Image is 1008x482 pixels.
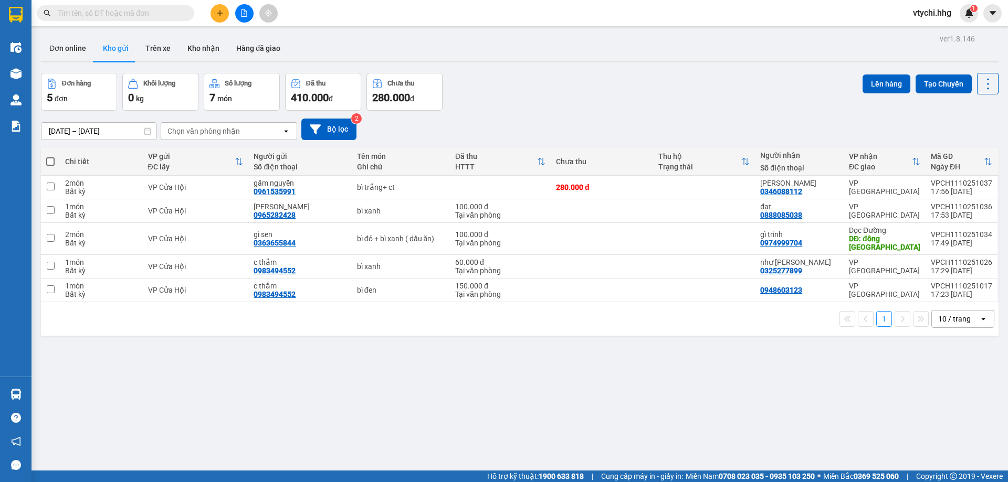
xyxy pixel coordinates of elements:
[849,282,920,298] div: VP [GEOGRAPHIC_DATA]
[137,36,179,61] button: Trên xe
[653,148,755,176] th: Toggle SortBy
[28,68,113,79] strong: PHIẾU GỬI HÀNG
[849,234,920,251] div: DĐ: đông hà quảng trị
[148,183,244,191] div: VP Cửa Hội
[62,80,91,87] div: Đơn hàng
[455,152,537,160] div: Đã thu
[950,473,957,480] span: copyright
[10,94,22,105] img: warehouse-icon
[148,163,235,171] div: ĐC lấy
[849,179,920,196] div: VP [GEOGRAPHIC_DATA]
[38,10,104,33] strong: HÃNG XE HẢI HOÀNG GIA
[254,230,346,239] div: gì sen
[410,94,414,103] span: đ
[760,239,802,247] div: 0974999704
[455,230,545,239] div: 100.000 đ
[65,202,137,211] div: 1 món
[11,413,21,423] span: question-circle
[228,36,289,61] button: Hàng đã giao
[849,163,912,171] div: ĐC giao
[487,470,584,482] span: Hỗ trợ kỹ thuật:
[357,286,445,294] div: bì đen
[41,123,156,140] input: Select a date range.
[760,258,838,266] div: như quỳnh
[940,33,975,45] div: ver 1.8.146
[211,4,229,23] button: plus
[306,80,325,87] div: Đã thu
[254,258,346,266] div: c thắm
[931,230,992,239] div: VPCH1110251034
[931,290,992,298] div: 17:23 [DATE]
[240,9,248,17] span: file-add
[65,290,137,298] div: Bất kỳ
[938,314,971,324] div: 10 / trang
[539,472,584,480] strong: 1900 633 818
[128,91,134,104] span: 0
[719,472,815,480] strong: 0708 023 035 - 0935 103 250
[285,73,361,111] button: Đã thu410.000đ
[351,113,362,124] sup: 2
[931,152,984,160] div: Mã GD
[455,258,545,266] div: 60.000 đ
[760,211,802,219] div: 0888085038
[455,282,545,290] div: 150.000 đ
[658,152,742,160] div: Thu hộ
[823,470,899,482] span: Miền Bắc
[556,157,648,166] div: Chưa thu
[849,152,912,160] div: VP nhận
[254,187,296,196] div: 0961535991
[931,202,992,211] div: VPCH1110251036
[931,163,984,171] div: Ngày ĐH
[983,4,1002,23] button: caret-down
[849,258,920,275] div: VP [GEOGRAPHIC_DATA]
[65,258,137,266] div: 1 món
[65,230,137,239] div: 2 món
[907,470,908,482] span: |
[455,290,545,298] div: Tại văn phòng
[11,460,21,470] span: message
[450,148,551,176] th: Toggle SortBy
[760,179,838,187] div: phúc vân
[254,152,346,160] div: Người gửi
[179,36,228,61] button: Kho nhận
[282,127,290,135] svg: open
[329,94,333,103] span: đ
[849,226,920,234] div: Dọc Đường
[455,239,545,247] div: Tại văn phòng
[658,163,742,171] div: Trạng thái
[844,148,926,176] th: Toggle SortBy
[931,179,992,187] div: VPCH1110251037
[204,73,280,111] button: Số lượng7món
[58,7,182,19] input: Tìm tên, số ĐT hoặc mã đơn
[65,179,137,187] div: 2 món
[972,5,975,12] span: 1
[455,163,537,171] div: HTTT
[455,266,545,275] div: Tại văn phòng
[10,68,22,79] img: warehouse-icon
[931,211,992,219] div: 17:53 [DATE]
[55,94,68,103] span: đơn
[254,202,346,211] div: anh dũng
[65,211,137,219] div: Bất kỳ
[357,262,445,271] div: bì xanh
[6,34,26,85] img: logo
[357,152,445,160] div: Tên món
[148,234,244,243] div: VP Cửa Hội
[556,183,648,191] div: 280.000 đ
[259,4,278,23] button: aim
[854,472,899,480] strong: 0369 525 060
[265,9,272,17] span: aim
[217,94,232,103] span: món
[291,91,329,104] span: 410.000
[65,266,137,275] div: Bất kỳ
[148,286,244,294] div: VP Cửa Hội
[225,80,251,87] div: Số lượng
[65,187,137,196] div: Bất kỳ
[10,389,22,400] img: warehouse-icon
[27,35,114,54] span: 24 [PERSON_NAME] - Vinh - [GEOGRAPHIC_DATA]
[931,187,992,196] div: 17:56 [DATE]
[148,207,244,215] div: VP Cửa Hội
[964,8,974,18] img: icon-new-feature
[254,211,296,219] div: 0965282428
[970,5,978,12] sup: 1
